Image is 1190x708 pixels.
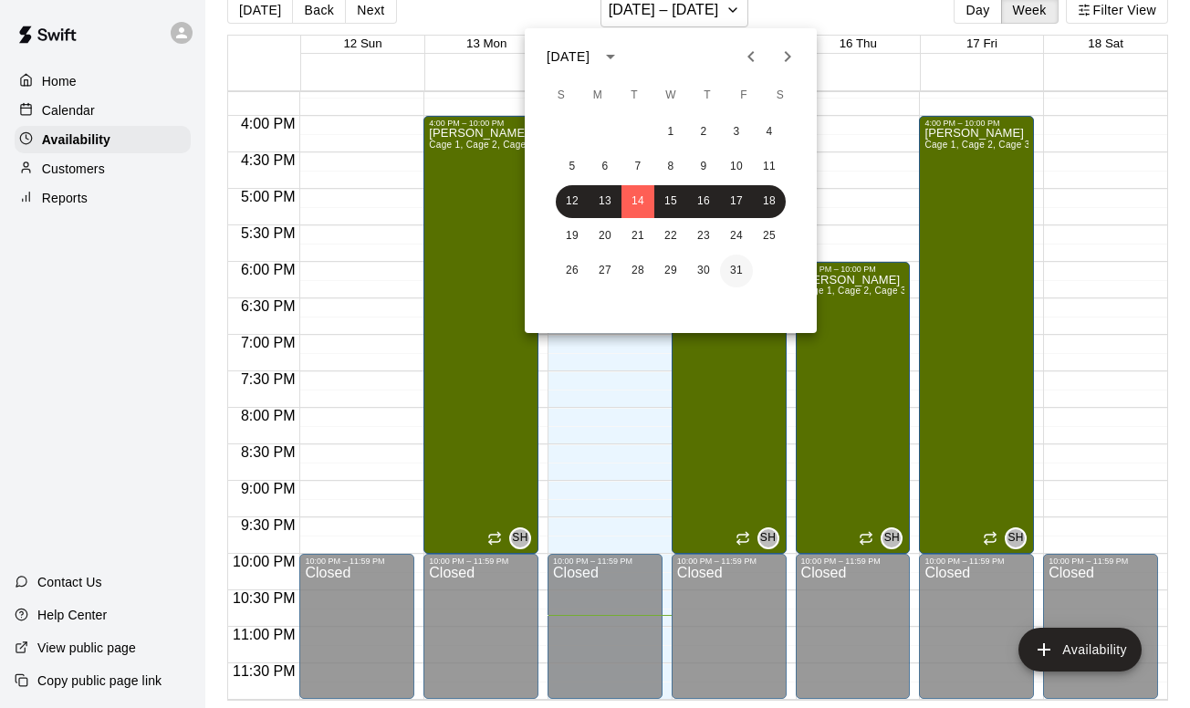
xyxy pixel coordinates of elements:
[687,185,720,218] button: 16
[595,41,626,72] button: calendar view is open, switch to year view
[764,78,797,114] span: Saturday
[621,255,654,287] button: 28
[589,185,621,218] button: 13
[556,220,589,253] button: 19
[556,255,589,287] button: 26
[753,185,786,218] button: 18
[589,151,621,183] button: 6
[753,220,786,253] button: 25
[621,151,654,183] button: 7
[654,116,687,149] button: 1
[720,185,753,218] button: 17
[720,116,753,149] button: 3
[654,78,687,114] span: Wednesday
[720,151,753,183] button: 10
[556,151,589,183] button: 5
[687,220,720,253] button: 23
[556,185,589,218] button: 12
[687,116,720,149] button: 2
[589,255,621,287] button: 27
[621,185,654,218] button: 14
[720,255,753,287] button: 31
[621,220,654,253] button: 21
[654,255,687,287] button: 29
[547,47,590,67] div: [DATE]
[769,38,806,75] button: Next month
[654,220,687,253] button: 22
[753,116,786,149] button: 4
[720,220,753,253] button: 24
[727,78,760,114] span: Friday
[654,151,687,183] button: 8
[733,38,769,75] button: Previous month
[581,78,614,114] span: Monday
[545,78,578,114] span: Sunday
[687,151,720,183] button: 9
[618,78,651,114] span: Tuesday
[589,220,621,253] button: 20
[753,151,786,183] button: 11
[687,255,720,287] button: 30
[654,185,687,218] button: 15
[691,78,724,114] span: Thursday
